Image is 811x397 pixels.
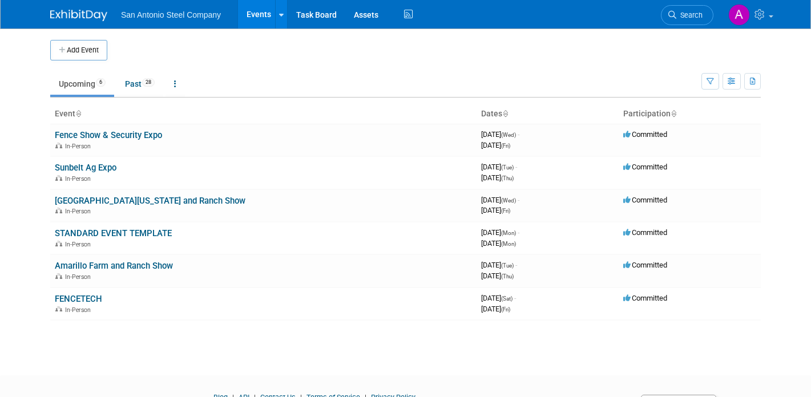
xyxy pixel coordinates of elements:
[55,306,62,312] img: In-Person Event
[502,109,508,118] a: Sort by Start Date
[65,241,94,248] span: In-Person
[65,273,94,281] span: In-Person
[501,262,514,269] span: (Tue)
[676,11,703,19] span: Search
[623,261,667,269] span: Committed
[477,104,619,124] th: Dates
[55,143,62,148] img: In-Person Event
[121,10,221,19] span: San Antonio Steel Company
[481,305,510,313] span: [DATE]
[501,197,516,204] span: (Wed)
[481,294,516,302] span: [DATE]
[481,239,516,248] span: [DATE]
[50,104,477,124] th: Event
[142,78,155,87] span: 28
[501,295,513,302] span: (Sat)
[501,241,516,247] span: (Mon)
[501,175,514,181] span: (Thu)
[96,78,106,87] span: 6
[65,306,94,314] span: In-Person
[481,173,514,182] span: [DATE]
[501,230,516,236] span: (Mon)
[481,228,519,237] span: [DATE]
[518,228,519,237] span: -
[55,241,62,246] img: In-Person Event
[501,164,514,171] span: (Tue)
[661,5,713,25] a: Search
[481,141,510,149] span: [DATE]
[55,130,162,140] a: Fence Show & Security Expo
[623,228,667,237] span: Committed
[55,228,172,238] a: STANDARD EVENT TEMPLATE
[50,40,107,60] button: Add Event
[50,73,114,95] a: Upcoming6
[481,261,517,269] span: [DATE]
[623,163,667,171] span: Committed
[55,163,116,173] a: Sunbelt Ag Expo
[501,132,516,138] span: (Wed)
[501,143,510,149] span: (Fri)
[501,306,510,313] span: (Fri)
[55,294,102,304] a: FENCETECH
[65,143,94,150] span: In-Person
[515,261,517,269] span: -
[481,206,510,214] span: [DATE]
[50,10,107,21] img: ExhibitDay
[501,273,514,279] span: (Thu)
[481,130,519,139] span: [DATE]
[75,109,81,118] a: Sort by Event Name
[65,208,94,215] span: In-Person
[623,294,667,302] span: Committed
[481,163,517,171] span: [DATE]
[55,196,245,206] a: [GEOGRAPHIC_DATA][US_STATE] and Ranch Show
[55,208,62,213] img: In-Person Event
[501,208,510,214] span: (Fri)
[116,73,163,95] a: Past28
[514,294,516,302] span: -
[481,196,519,204] span: [DATE]
[55,273,62,279] img: In-Person Event
[619,104,761,124] th: Participation
[481,272,514,280] span: [DATE]
[518,196,519,204] span: -
[728,4,750,26] img: Ashton Rugh
[623,130,667,139] span: Committed
[518,130,519,139] span: -
[623,196,667,204] span: Committed
[671,109,676,118] a: Sort by Participation Type
[515,163,517,171] span: -
[65,175,94,183] span: In-Person
[55,261,173,271] a: Amarillo Farm and Ranch Show
[55,175,62,181] img: In-Person Event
